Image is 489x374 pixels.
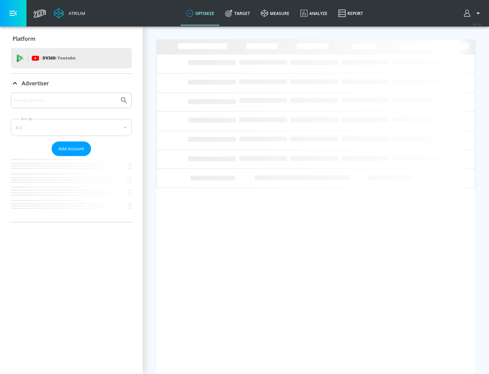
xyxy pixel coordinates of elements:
p: DV360: [42,54,75,62]
a: Analyze [295,1,333,26]
p: Advertiser [22,80,49,87]
p: Youtube [57,54,75,62]
a: Atrium [54,8,85,18]
a: optimize [181,1,220,26]
a: Report [333,1,368,26]
nav: list of Advertiser [11,156,132,222]
a: Target [220,1,255,26]
a: measure [255,1,295,26]
span: Add Account [58,145,84,153]
span: v 4.19.0 [473,22,482,26]
div: Atrium [66,10,85,16]
div: Advertiser [11,74,132,93]
div: A-Z [11,119,132,136]
label: Sort By [19,117,34,121]
div: DV360: Youtube [11,48,132,68]
div: Platform [11,29,132,48]
button: Add Account [52,141,91,156]
div: Advertiser [11,92,132,222]
p: Platform [13,35,35,42]
input: Search by name [14,96,116,105]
